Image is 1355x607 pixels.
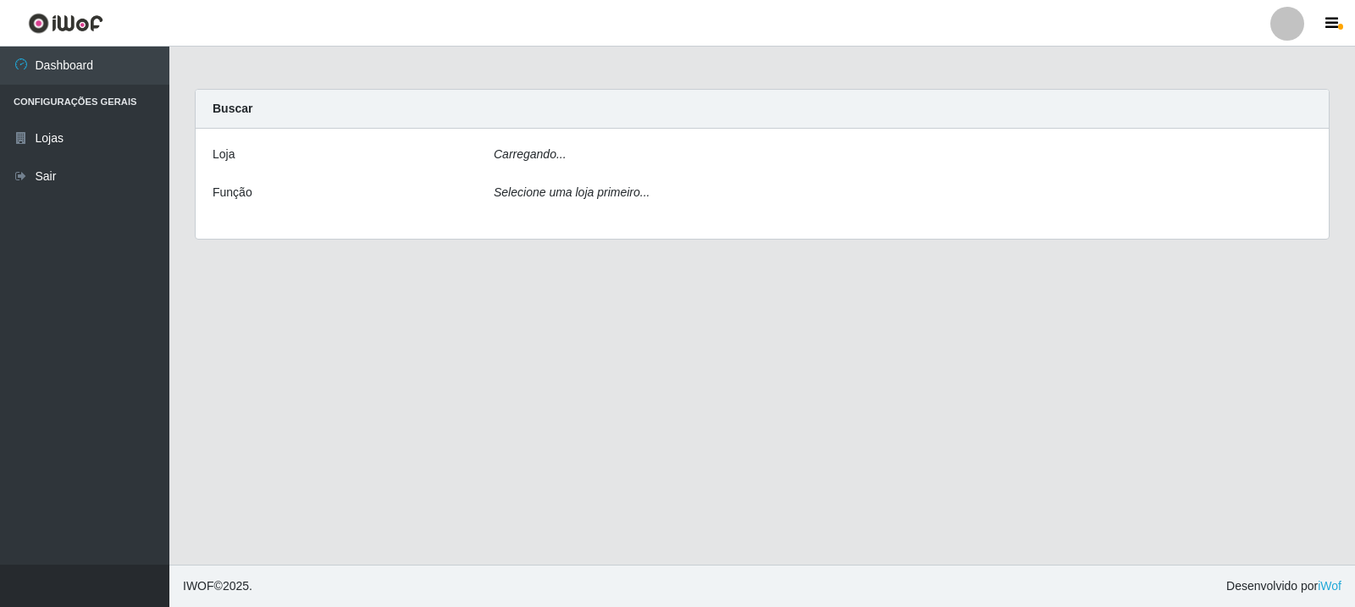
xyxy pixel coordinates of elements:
[213,146,235,163] label: Loja
[28,13,103,34] img: CoreUI Logo
[213,102,252,115] strong: Buscar
[1226,577,1341,595] span: Desenvolvido por
[183,577,252,595] span: © 2025 .
[183,579,214,593] span: IWOF
[213,184,252,201] label: Função
[494,185,650,199] i: Selecione uma loja primeiro...
[494,147,567,161] i: Carregando...
[1318,579,1341,593] a: iWof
